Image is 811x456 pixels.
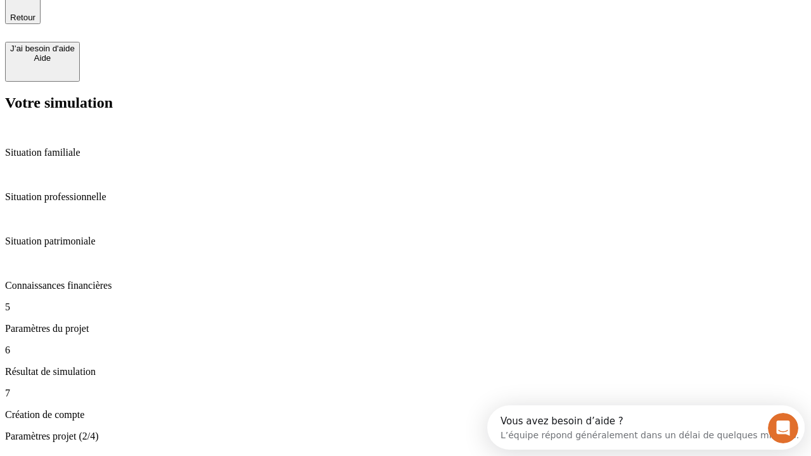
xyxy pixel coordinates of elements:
span: Retour [10,13,35,22]
iframe: Intercom live chat [768,413,798,443]
p: Paramètres projet (2/4) [5,431,806,442]
iframe: Intercom live chat discovery launcher [487,405,805,450]
h2: Votre simulation [5,94,806,111]
p: 6 [5,345,806,356]
p: Paramètres du projet [5,323,806,334]
p: Connaissances financières [5,280,806,291]
div: Ouvrir le Messenger Intercom [5,5,349,40]
p: Situation professionnelle [5,191,806,203]
div: L’équipe répond généralement dans un délai de quelques minutes. [13,21,312,34]
p: Situation familiale [5,147,806,158]
p: Création de compte [5,409,806,421]
p: 5 [5,301,806,313]
div: J’ai besoin d'aide [10,44,75,53]
div: Vous avez besoin d’aide ? [13,11,312,21]
p: Situation patrimoniale [5,236,806,247]
div: Aide [10,53,75,63]
p: Résultat de simulation [5,366,806,377]
button: J’ai besoin d'aideAide [5,42,80,82]
p: 7 [5,388,806,399]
